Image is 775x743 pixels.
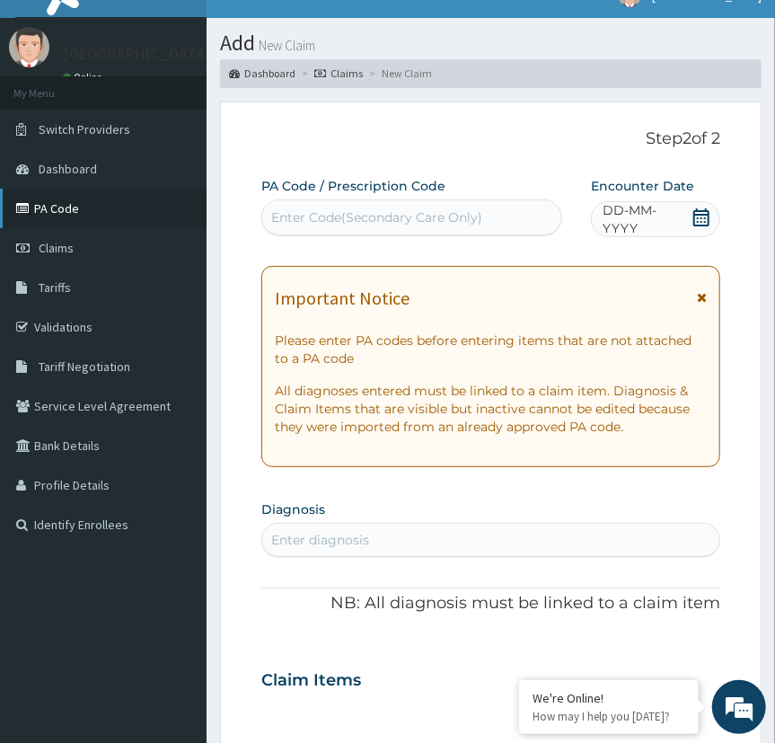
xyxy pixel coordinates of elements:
[229,66,295,81] a: Dashboard
[93,101,302,124] div: Chat with us now
[39,161,97,177] span: Dashboard
[39,240,74,256] span: Claims
[295,9,338,52] div: Minimize live chat window
[533,690,685,706] div: We're Online!
[255,39,315,52] small: New Claim
[591,177,694,195] label: Encounter Date
[63,71,106,84] a: Online
[9,491,342,553] textarea: Type your message and hit 'Enter'
[39,358,130,375] span: Tariff Negotiation
[275,382,707,436] p: All diagnoses entered must be linked to a claim item. Diagnosis & Claim Items that are visible bu...
[271,531,369,549] div: Enter diagnosis
[261,671,361,691] h3: Claim Items
[314,66,363,81] a: Claims
[104,226,248,408] span: We're online!
[261,129,720,149] p: Step 2 of 2
[33,90,73,135] img: d_794563401_company_1708531726252_794563401
[365,66,432,81] li: New Claim
[603,201,691,237] span: DD-MM-YYYY
[261,500,325,518] label: Diagnosis
[9,27,49,67] img: User Image
[220,31,762,55] h1: Add
[39,279,71,296] span: Tariffs
[63,46,211,62] p: [GEOGRAPHIC_DATA]
[261,177,445,195] label: PA Code / Prescription Code
[39,121,130,137] span: Switch Providers
[533,709,685,724] p: How may I help you today?
[275,332,707,367] p: Please enter PA codes before entering items that are not attached to a PA code
[261,592,720,615] p: NB: All diagnosis must be linked to a claim item
[275,288,410,308] h1: Important Notice
[271,208,482,226] div: Enter Code(Secondary Care Only)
